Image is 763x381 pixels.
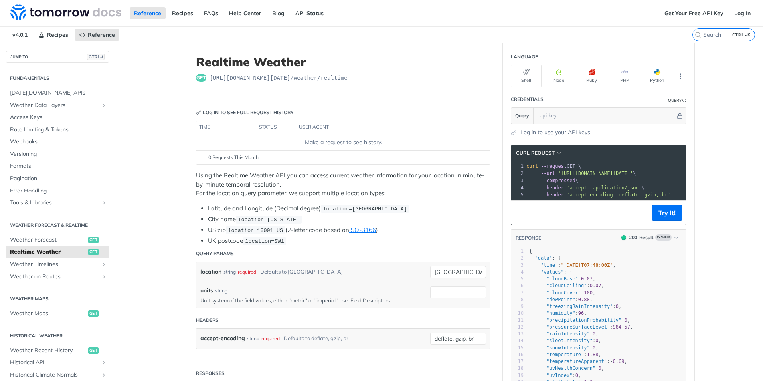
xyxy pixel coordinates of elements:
div: Log in to see full request history [196,109,294,116]
button: Copy to clipboard [515,207,526,219]
span: Historical API [10,359,99,367]
span: "snowIntensity" [546,345,589,351]
span: get [88,249,99,255]
button: More Languages [674,70,686,82]
span: cURL Request [516,149,555,157]
a: Reference [75,29,119,41]
span: 100 [584,290,593,296]
div: 17 [511,358,524,365]
span: Pagination [10,175,107,183]
span: Example [655,234,672,241]
div: 11 [511,317,524,324]
div: 10 [511,310,524,317]
div: 2 [511,170,525,177]
span: \ [526,178,578,183]
span: Formats [10,162,107,170]
div: 16 [511,351,524,358]
span: Realtime Weather [10,248,86,256]
span: : , [529,338,601,343]
span: "cloudCover" [546,290,581,296]
h2: Weather Forecast & realtime [6,222,109,229]
button: Show subpages for Weather Data Layers [101,102,107,109]
span: - [610,359,613,364]
div: 5 [511,191,525,198]
div: 1 [511,248,524,255]
span: --request [541,163,567,169]
span: 0.07 [581,276,593,282]
svg: More ellipsis [677,73,684,80]
a: Help Center [225,7,266,19]
span: [DATE][DOMAIN_NAME] APIs [10,89,107,97]
span: Versioning [10,150,107,158]
span: : , [529,359,627,364]
span: \ [526,171,636,176]
span: Webhooks [10,138,107,146]
span: "[DATE]T07:48:00Z" [561,262,613,268]
span: : , [529,304,621,309]
li: UK postcode [208,236,490,246]
kbd: CTRL-K [730,31,753,39]
span: "precipitationProbability" [546,317,621,323]
span: get [88,310,99,317]
button: Show subpages for Tools & Libraries [101,200,107,206]
div: Make a request to see history. [200,138,487,147]
a: Historical APIShow subpages for Historical API [6,357,109,369]
a: Log in to use your API keys [520,128,590,137]
span: '[URL][DOMAIN_NAME][DATE]' [558,171,633,176]
span: --url [541,171,555,176]
button: Show subpages for Weather on Routes [101,274,107,280]
a: Historical Climate NormalsShow subpages for Historical Climate Normals [6,369,109,381]
h1: Realtime Weather [196,55,490,69]
span: location=SW1 [245,238,284,244]
p: Unit system of the field values, either "metric" or "imperial" - see [200,297,418,304]
span: : , [529,276,595,282]
span: --header [541,185,564,190]
div: 4 [511,184,525,191]
a: Weather Data LayersShow subpages for Weather Data Layers [6,99,109,111]
span: : { [529,255,561,261]
span: : , [529,297,593,302]
span: "temperatureApparent" [546,359,607,364]
a: Recipes [168,7,198,19]
div: Query Params [196,250,234,257]
span: 0 [624,317,627,323]
div: Headers [196,317,219,324]
input: apikey [536,108,676,124]
button: 200200-ResultExample [617,234,682,242]
li: Latitude and Longitude (Decimal degree) [208,204,490,213]
button: Show subpages for Historical Climate Normals [101,372,107,378]
span: "data" [535,255,552,261]
span: Query [515,112,529,119]
div: 8 [511,296,524,303]
a: Weather Mapsget [6,308,109,319]
a: Error Handling [6,185,109,197]
span: 0 [616,304,619,309]
span: Error Handling [10,187,107,195]
label: location [200,266,221,278]
div: 3 [511,262,524,269]
a: Weather Recent Historyget [6,345,109,357]
a: FAQs [200,7,223,19]
div: Responses [196,370,225,377]
span: : , [529,345,599,351]
a: Recipes [34,29,73,41]
span: 0 [593,345,595,351]
span: Weather Maps [10,310,86,317]
div: Query [668,97,682,103]
span: 0.88 [578,297,590,302]
span: Weather Recent History [10,347,86,355]
span: 200 [621,235,626,240]
span: 0 [598,365,601,371]
a: Formats [6,160,109,172]
span: "pressureSurfaceLevel" [546,324,610,330]
div: Defaults to [GEOGRAPHIC_DATA] [260,266,343,278]
span: Historical Climate Normals [10,371,99,379]
a: Versioning [6,148,109,160]
span: Rate Limiting & Tokens [10,126,107,134]
span: CTRL-/ [87,54,105,60]
a: Rate Limiting & Tokens [6,124,109,136]
span: --compressed [541,178,575,183]
button: Show subpages for Historical API [101,359,107,366]
div: string [215,287,227,294]
span: --header [541,192,564,198]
